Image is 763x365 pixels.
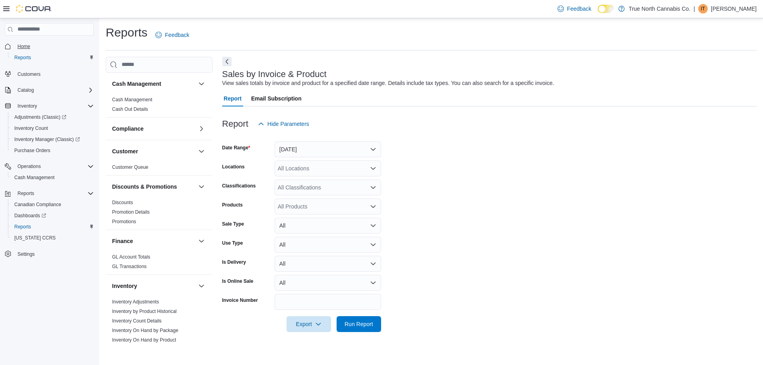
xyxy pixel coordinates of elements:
[11,233,94,243] span: Washington CCRS
[112,318,162,324] span: Inventory Count Details
[112,106,148,112] span: Cash Out Details
[165,31,189,39] span: Feedback
[197,124,206,133] button: Compliance
[112,337,176,343] a: Inventory On Hand by Product
[112,80,161,88] h3: Cash Management
[275,218,381,234] button: All
[112,282,195,290] button: Inventory
[251,91,302,106] span: Email Subscription
[112,346,160,353] span: Inventory Transactions
[701,4,705,14] span: IT
[16,5,52,13] img: Cova
[222,202,243,208] label: Products
[2,100,97,112] button: Inventory
[291,316,326,332] span: Export
[255,116,312,132] button: Hide Parameters
[11,53,34,62] a: Reports
[112,308,177,315] span: Inventory by Product Historical
[8,172,97,183] button: Cash Management
[197,147,206,156] button: Customer
[106,162,213,175] div: Customer
[11,233,59,243] a: [US_STATE] CCRS
[11,112,94,122] span: Adjustments (Classic)
[14,162,44,171] button: Operations
[112,264,147,269] a: GL Transactions
[224,91,242,106] span: Report
[370,165,376,172] button: Open list of options
[197,236,206,246] button: Finance
[17,71,41,77] span: Customers
[106,95,213,117] div: Cash Management
[629,4,690,14] p: True North Cannabis Co.
[112,299,159,305] a: Inventory Adjustments
[112,97,152,103] span: Cash Management
[14,85,37,95] button: Catalog
[222,221,244,227] label: Sale Type
[8,221,97,232] button: Reports
[112,328,178,333] a: Inventory On Hand by Package
[11,222,94,232] span: Reports
[8,112,97,123] a: Adjustments (Classic)
[222,259,246,265] label: Is Delivery
[370,184,376,191] button: Open list of options
[222,183,256,189] label: Classifications
[112,263,147,270] span: GL Transactions
[693,4,695,14] p: |
[17,163,41,170] span: Operations
[14,235,56,241] span: [US_STATE] CCRS
[112,237,195,245] button: Finance
[8,123,97,134] button: Inventory Count
[2,68,97,79] button: Customers
[275,275,381,291] button: All
[112,183,177,191] h3: Discounts & Promotions
[112,106,148,112] a: Cash Out Details
[112,327,178,334] span: Inventory On Hand by Package
[8,232,97,243] button: [US_STATE] CCRS
[106,25,147,41] h1: Reports
[275,237,381,253] button: All
[11,124,94,133] span: Inventory Count
[2,248,97,260] button: Settings
[11,211,94,220] span: Dashboards
[11,135,83,144] a: Inventory Manager (Classic)
[112,164,148,170] a: Customer Queue
[222,240,243,246] label: Use Type
[14,70,44,79] a: Customers
[106,198,213,230] div: Discounts & Promotions
[152,27,192,43] a: Feedback
[11,112,70,122] a: Adjustments (Classic)
[345,320,373,328] span: Run Report
[112,219,136,224] a: Promotions
[112,199,133,206] span: Discounts
[11,53,94,62] span: Reports
[222,79,554,87] div: View sales totals by invoice and product for a specified date range. Details include tax types. Y...
[14,101,40,111] button: Inventory
[11,124,51,133] a: Inventory Count
[8,199,97,210] button: Canadian Compliance
[11,200,94,209] span: Canadian Compliance
[112,309,177,314] a: Inventory by Product Historical
[17,251,35,257] span: Settings
[11,146,94,155] span: Purchase Orders
[370,203,376,210] button: Open list of options
[11,146,54,155] a: Purchase Orders
[222,164,245,170] label: Locations
[8,52,97,63] button: Reports
[14,101,94,111] span: Inventory
[14,69,94,79] span: Customers
[267,120,309,128] span: Hide Parameters
[567,5,591,13] span: Feedback
[14,42,33,51] a: Home
[14,162,94,171] span: Operations
[112,254,150,260] span: GL Account Totals
[8,210,97,221] a: Dashboards
[112,125,195,133] button: Compliance
[112,209,150,215] span: Promotion Details
[17,87,34,93] span: Catalog
[275,141,381,157] button: [DATE]
[5,37,94,280] nav: Complex example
